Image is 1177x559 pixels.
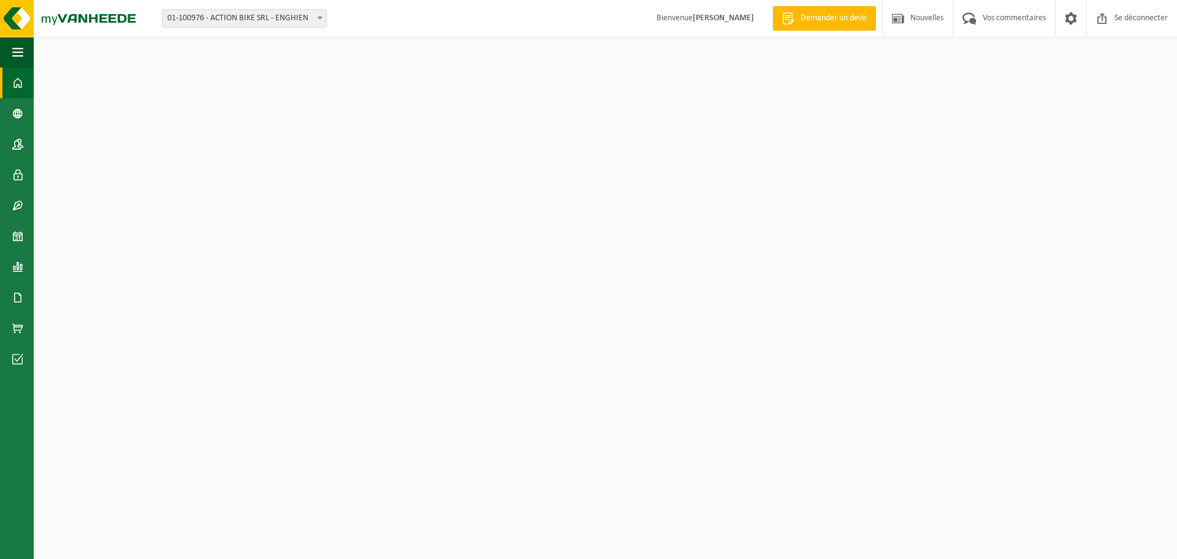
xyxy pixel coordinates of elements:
[801,13,867,23] font: Demander un devis
[983,13,1046,23] font: Vos commentaires
[1114,13,1168,23] font: Se déconnecter
[657,13,693,23] font: Bienvenue
[772,6,876,31] a: Demander un devis
[693,13,754,23] font: [PERSON_NAME]
[167,13,308,23] font: 01-100976 - ACTION BIKE SRL - ENGHIEN
[910,13,943,23] font: Nouvelles
[162,9,327,28] span: 01-100976 - ACTION BIKE SRL - ENGHIEN
[162,10,326,27] span: 01-100976 - ACTION BIKE SRL - ENGHIEN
